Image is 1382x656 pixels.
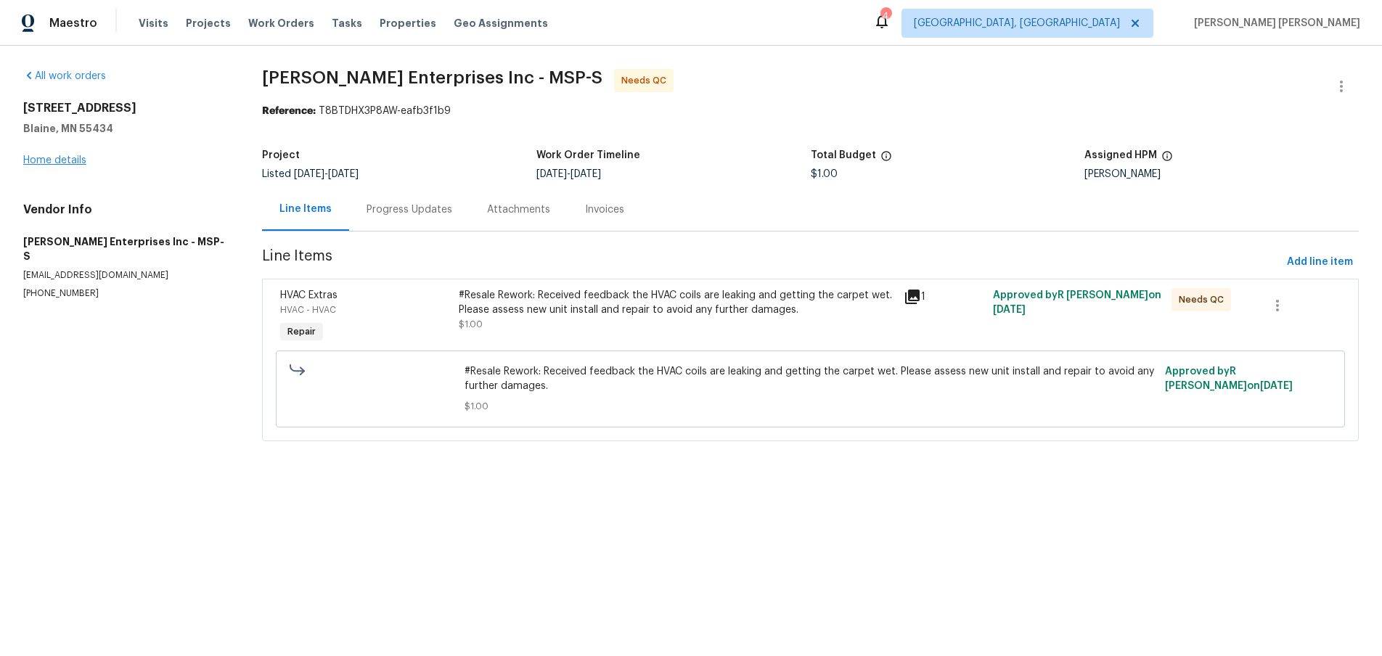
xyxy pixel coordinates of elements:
[880,9,891,23] div: 4
[1281,249,1359,276] button: Add line item
[262,104,1359,118] div: T8BTDHX3P8AW-eafb3f1b9
[23,269,227,282] p: [EMAIL_ADDRESS][DOMAIN_NAME]
[367,202,452,217] div: Progress Updates
[621,73,672,88] span: Needs QC
[811,150,876,160] h5: Total Budget
[262,249,1281,276] span: Line Items
[23,155,86,165] a: Home details
[332,18,362,28] span: Tasks
[465,364,1156,393] span: #Resale Rework: Received feedback the HVAC coils are leaking and getting the carpet wet. Please a...
[23,71,106,81] a: All work orders
[1161,150,1173,169] span: The hpm assigned to this work order.
[294,169,359,179] span: -
[459,288,896,317] div: #Resale Rework: Received feedback the HVAC coils are leaking and getting the carpet wet. Please a...
[49,16,97,30] span: Maestro
[1084,169,1359,179] div: [PERSON_NAME]
[536,169,567,179] span: [DATE]
[248,16,314,30] span: Work Orders
[811,169,838,179] span: $1.00
[914,16,1120,30] span: [GEOGRAPHIC_DATA], [GEOGRAPHIC_DATA]
[186,16,231,30] span: Projects
[454,16,548,30] span: Geo Assignments
[279,202,332,216] div: Line Items
[294,169,324,179] span: [DATE]
[139,16,168,30] span: Visits
[23,234,227,263] h5: [PERSON_NAME] Enterprises Inc - MSP-S
[1084,150,1157,160] h5: Assigned HPM
[23,202,227,217] h4: Vendor Info
[571,169,601,179] span: [DATE]
[880,150,892,169] span: The total cost of line items that have been proposed by Opendoor. This sum includes line items th...
[262,169,359,179] span: Listed
[536,150,640,160] h5: Work Order Timeline
[536,169,601,179] span: -
[459,320,483,329] span: $1.00
[282,324,322,339] span: Repair
[1260,381,1293,391] span: [DATE]
[262,150,300,160] h5: Project
[262,69,602,86] span: [PERSON_NAME] Enterprises Inc - MSP-S
[23,287,227,300] p: [PHONE_NUMBER]
[993,305,1026,315] span: [DATE]
[487,202,550,217] div: Attachments
[1179,292,1230,307] span: Needs QC
[1165,366,1293,391] span: Approved by R [PERSON_NAME] on
[23,101,227,115] h2: [STREET_ADDRESS]
[23,121,227,136] h5: Blaine, MN 55434
[380,16,436,30] span: Properties
[465,399,1156,414] span: $1.00
[1188,16,1360,30] span: [PERSON_NAME] [PERSON_NAME]
[280,306,336,314] span: HVAC - HVAC
[328,169,359,179] span: [DATE]
[1287,253,1353,271] span: Add line item
[280,290,338,300] span: HVAC Extras
[585,202,624,217] div: Invoices
[904,288,984,306] div: 1
[993,290,1161,315] span: Approved by R [PERSON_NAME] on
[262,106,316,116] b: Reference:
